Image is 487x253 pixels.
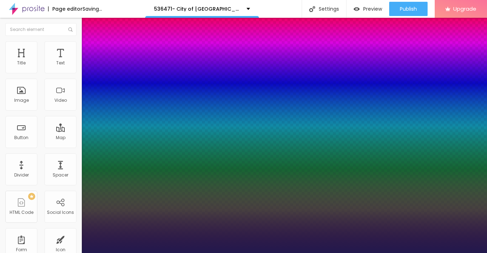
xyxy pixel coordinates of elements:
div: Text [56,60,65,65]
div: Image [14,98,29,103]
p: 536471- City of [GEOGRAPHIC_DATA] [154,6,241,11]
img: view-1.svg [354,6,360,12]
button: Preview [346,2,389,16]
div: Page editor [48,6,83,11]
div: Spacer [53,173,68,178]
div: Form [16,247,27,252]
img: Icone [68,27,73,32]
div: HTML Code [10,210,33,215]
input: Search element [5,23,76,36]
div: Saving... [83,6,102,11]
div: Title [17,60,26,65]
div: Map [56,135,65,140]
div: Video [54,98,67,103]
button: Publish [389,2,428,16]
div: Social Icons [47,210,74,215]
div: Divider [14,173,29,178]
span: Publish [400,6,417,12]
div: Button [14,135,28,140]
span: Upgrade [453,6,476,12]
img: Icone [309,6,315,12]
div: Icon [56,247,65,252]
span: Preview [363,6,382,12]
